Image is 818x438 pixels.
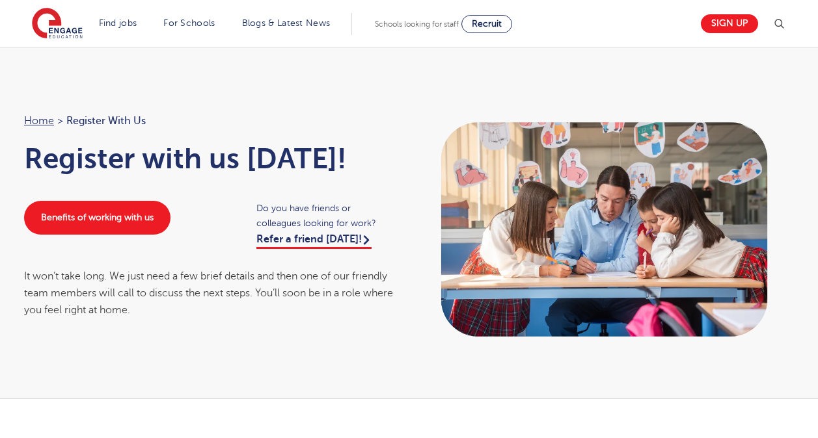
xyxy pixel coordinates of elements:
[24,115,54,127] a: Home
[375,19,459,29] span: Schools looking for staff
[701,14,758,33] a: Sign up
[24,268,396,319] div: It won’t take long. We just need a few brief details and then one of our friendly team members wi...
[242,18,331,28] a: Blogs & Latest News
[24,201,170,235] a: Benefits of working with us
[24,142,396,175] h1: Register with us [DATE]!
[256,233,372,249] a: Refer a friend [DATE]!
[472,19,502,29] span: Recruit
[66,112,146,129] span: Register with us
[256,201,396,231] span: Do you have friends or colleagues looking for work?
[57,115,63,127] span: >
[99,18,137,28] a: Find jobs
[32,8,83,40] img: Engage Education
[461,15,512,33] a: Recruit
[24,112,396,129] nav: breadcrumb
[163,18,215,28] a: For Schools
